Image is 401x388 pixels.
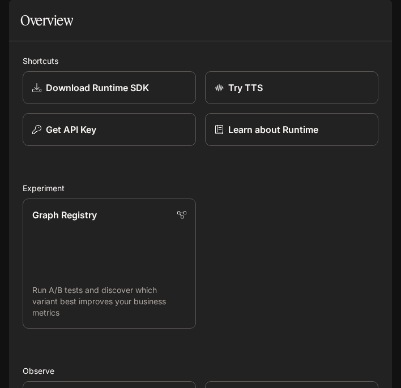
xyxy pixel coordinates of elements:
[32,284,186,318] p: Run A/B tests and discover which variant best improves your business metrics
[23,55,378,67] h2: Shortcuts
[205,71,378,104] a: Try TTS
[205,113,378,146] a: Learn about Runtime
[46,123,96,136] p: Get API Key
[23,113,196,146] button: Get API Key
[23,199,196,329] a: Graph RegistryRun A/B tests and discover which variant best improves your business metrics
[20,9,73,32] h1: Overview
[32,208,97,222] p: Graph Registry
[23,365,378,377] h2: Observe
[46,81,149,94] p: Download Runtime SDK
[228,123,318,136] p: Learn about Runtime
[228,81,263,94] p: Try TTS
[23,71,196,104] a: Download Runtime SDK
[23,182,378,194] h2: Experiment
